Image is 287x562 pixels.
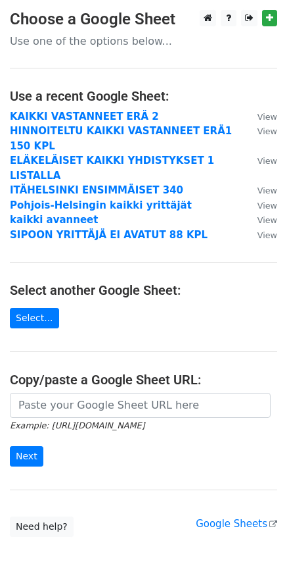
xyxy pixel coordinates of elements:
a: Select... [10,308,59,328]
h4: Use a recent Google Sheet: [10,88,277,104]
a: SIPOON YRITTÄJÄ EI AVATUT 88 KPL [10,229,208,241]
a: ITÄHELSINKI ENSIMMÄISET 340 [10,184,183,196]
a: View [244,229,277,241]
small: View [257,186,277,195]
a: View [244,214,277,226]
h4: Copy/paste a Google Sheet URL: [10,372,277,388]
a: KAIKKI VASTANNEET ERÄ 2 [10,111,159,122]
h3: Choose a Google Sheet [10,10,277,29]
a: View [244,125,277,137]
a: ELÄKELÄISET KAIKKI YHDISTYKSET 1 LISTALLA [10,155,214,182]
small: View [257,126,277,136]
small: View [257,230,277,240]
input: Paste your Google Sheet URL here [10,393,271,418]
iframe: Chat Widget [221,499,287,562]
a: kaikki avanneet [10,214,98,226]
a: Google Sheets [196,518,277,530]
small: View [257,201,277,211]
input: Next [10,446,43,467]
a: HINNOITELTU KAIKKI VASTANNEET ERÄ1 150 KPL [10,125,232,152]
small: View [257,156,277,166]
small: Example: [URL][DOMAIN_NAME] [10,421,144,430]
small: View [257,215,277,225]
h4: Select another Google Sheet: [10,282,277,298]
a: View [244,199,277,211]
p: Use one of the options below... [10,34,277,48]
a: Pohjois-Helsingin kaikki yrittäjät [10,199,192,211]
a: View [244,155,277,166]
a: Need help? [10,517,74,537]
a: View [244,111,277,122]
small: View [257,112,277,122]
a: View [244,184,277,196]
